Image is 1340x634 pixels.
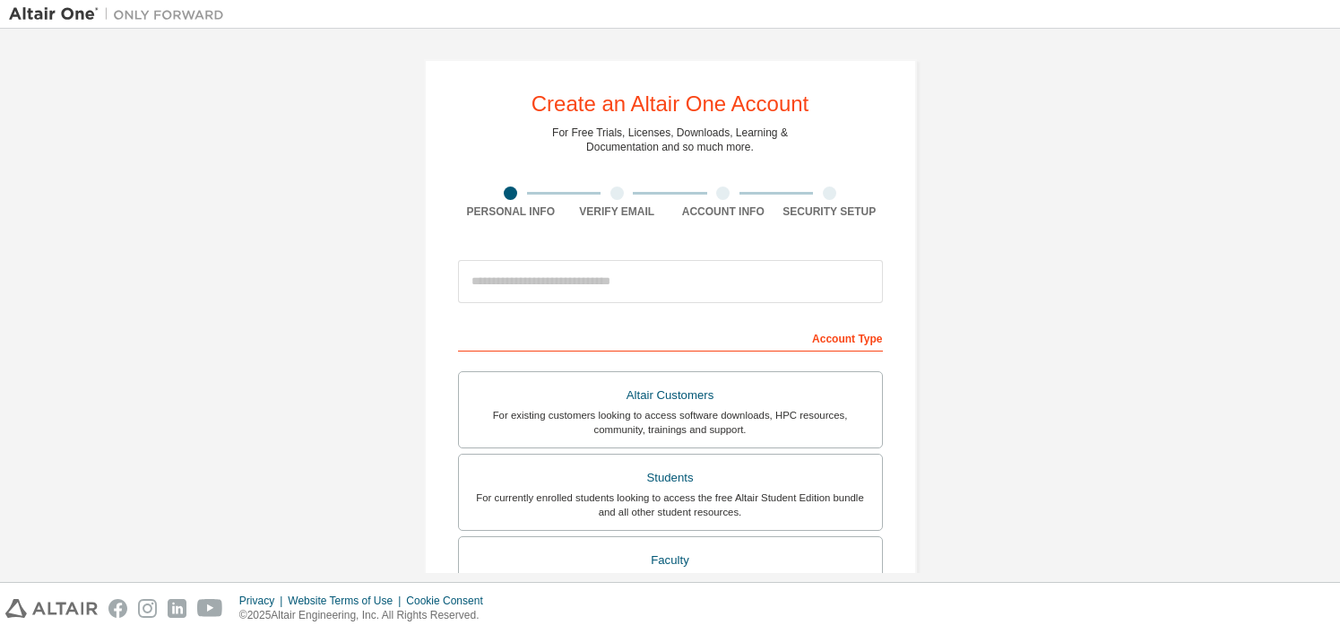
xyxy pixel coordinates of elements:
[470,465,871,491] div: Students
[138,599,157,618] img: instagram.svg
[168,599,186,618] img: linkedin.svg
[552,126,788,154] div: For Free Trials, Licenses, Downloads, Learning & Documentation and so much more.
[470,383,871,408] div: Altair Customers
[9,5,233,23] img: Altair One
[564,204,670,219] div: Verify Email
[239,608,494,623] p: © 2025 Altair Engineering, Inc. All Rights Reserved.
[108,599,127,618] img: facebook.svg
[470,548,871,573] div: Faculty
[532,93,809,115] div: Create an Altair One Account
[776,204,883,219] div: Security Setup
[470,408,871,437] div: For existing customers looking to access software downloads, HPC resources, community, trainings ...
[670,204,777,219] div: Account Info
[406,594,493,608] div: Cookie Consent
[458,323,883,352] div: Account Type
[470,491,871,519] div: For currently enrolled students looking to access the free Altair Student Edition bundle and all ...
[197,599,223,618] img: youtube.svg
[458,204,565,219] div: Personal Info
[5,599,98,618] img: altair_logo.svg
[239,594,288,608] div: Privacy
[470,572,871,601] div: For faculty & administrators of academic institutions administering students and accessing softwa...
[288,594,406,608] div: Website Terms of Use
